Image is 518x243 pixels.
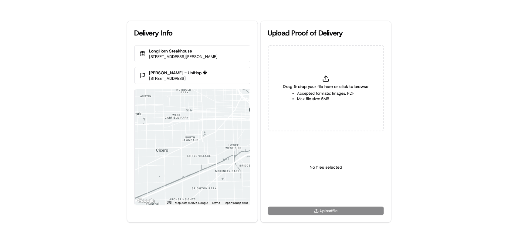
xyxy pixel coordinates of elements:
a: Open this area in Google Maps (opens a new window) [136,197,156,205]
p: [PERSON_NAME] - UniHop � [149,70,207,76]
li: Max file size: 5MB [297,96,354,102]
img: Google [136,197,156,205]
button: Keyboard shortcuts [167,201,171,204]
span: Map data ©2025 Google [175,201,208,204]
div: Upload Proof of Delivery [268,28,384,38]
a: Report a map error [224,201,248,204]
a: Terms (opens in new tab) [212,201,220,204]
div: Delivery Info [134,28,250,38]
p: [STREET_ADDRESS][PERSON_NAME] [149,54,218,59]
li: Accepted formats: Images, PDF [297,91,354,96]
span: Drag & drop your file here or click to browse [283,83,369,89]
p: LongHorn Steakhouse [149,48,218,54]
p: [STREET_ADDRESS] [149,76,207,81]
p: No files selected [310,164,342,170]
